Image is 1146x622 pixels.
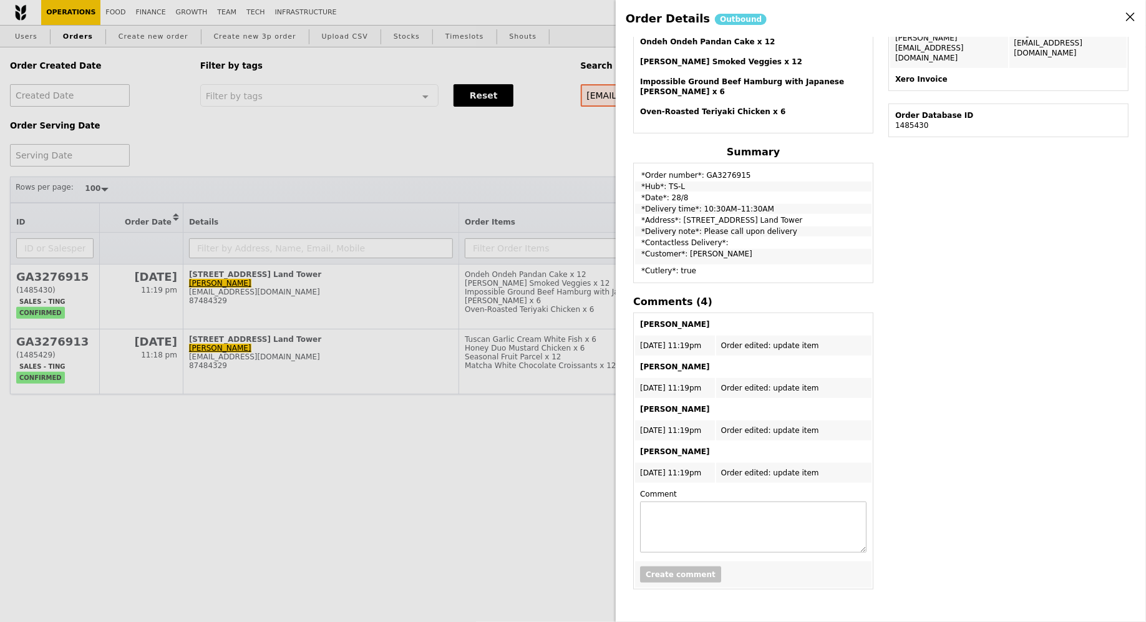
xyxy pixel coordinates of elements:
[895,110,1122,120] div: Order Database ID
[635,226,872,236] td: *Delivery note*: Please call upon delivery
[890,105,1127,135] td: 1485430
[716,336,872,356] td: Order edited: update item
[640,566,721,583] button: Create comment
[633,146,873,158] h4: Summary
[635,238,872,248] td: *Contactless Delivery*:
[716,420,872,440] td: Order edited: update item
[635,165,872,180] td: *Order number*: GA3276915
[635,182,872,192] td: *Hub*: TS-L
[640,384,701,392] span: [DATE] 11:19pm
[635,266,872,281] td: *Cutlery*: true
[635,193,872,203] td: *Date*: 28/8
[1009,8,1127,68] td: Ting [EMAIL_ADDRESS][DOMAIN_NAME]
[640,341,701,350] span: [DATE] 11:19pm
[890,8,1008,68] td: [PERSON_NAME] [PERSON_NAME][EMAIL_ADDRESS][DOMAIN_NAME]
[635,249,872,265] td: *Customer*: [PERSON_NAME]
[640,489,677,499] label: Comment
[640,107,867,117] h4: Oven‑Roasted Teriyaki Chicken x 6
[716,463,872,483] td: Order edited: update item
[895,74,1122,84] div: Xero Invoice
[640,362,710,371] b: [PERSON_NAME]
[640,12,867,117] span: Meals for
[640,57,867,67] h4: [PERSON_NAME] Smoked Veggies x 12
[640,426,701,435] span: [DATE] 11:19pm
[640,469,701,477] span: [DATE] 11:19pm
[633,296,873,308] h4: Comments (4)
[635,215,872,225] td: *Address*: [STREET_ADDRESS] Land Tower
[715,14,767,25] div: Outbound
[716,378,872,398] td: Order edited: update item
[640,77,867,97] h4: Impossible Ground Beef Hamburg with Japanese [PERSON_NAME] x 6
[640,447,710,456] b: [PERSON_NAME]
[635,204,872,214] td: *Delivery time*: 10:30AM–11:30AM
[640,405,710,414] b: [PERSON_NAME]
[626,12,710,25] span: Order Details
[640,37,867,47] h4: Ondeh Ondeh Pandan Cake x 12
[640,320,710,329] b: [PERSON_NAME]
